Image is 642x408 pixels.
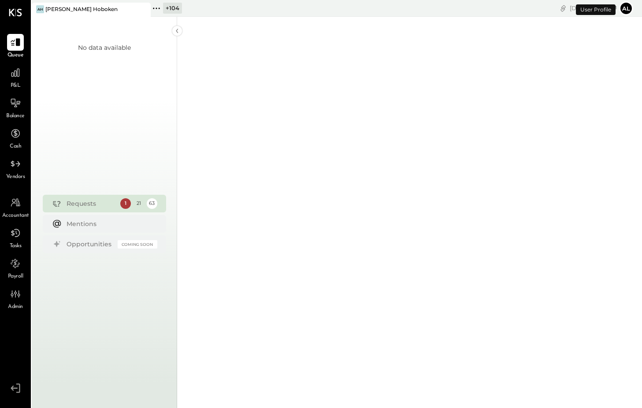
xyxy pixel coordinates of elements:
a: Accountant [0,194,30,220]
div: User Profile [576,4,616,15]
a: Admin [0,286,30,311]
span: Admin [8,303,23,311]
span: Payroll [8,273,23,281]
span: Tasks [10,242,22,250]
div: [PERSON_NAME] Hoboken [45,5,118,13]
a: Balance [0,95,30,120]
a: Vendors [0,156,30,181]
div: No data available [78,43,131,52]
a: P&L [0,64,30,90]
span: Balance [6,112,25,120]
div: Mentions [67,219,153,228]
span: Cash [10,143,21,151]
span: Queue [7,52,24,59]
a: Cash [0,125,30,151]
div: Opportunities [67,240,113,249]
span: Accountant [2,212,29,220]
div: 21 [134,198,144,209]
div: + 104 [163,3,182,14]
a: Queue [0,34,30,59]
div: 63 [147,198,157,209]
a: Tasks [0,225,30,250]
span: Vendors [6,173,25,181]
div: Coming Soon [118,240,157,249]
div: Requests [67,199,116,208]
a: Payroll [0,255,30,281]
button: Al [619,1,633,15]
div: copy link [559,4,568,13]
div: 1 [120,198,131,209]
div: [DATE] [570,4,617,12]
div: AH [36,5,44,13]
span: P&L [11,82,21,90]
